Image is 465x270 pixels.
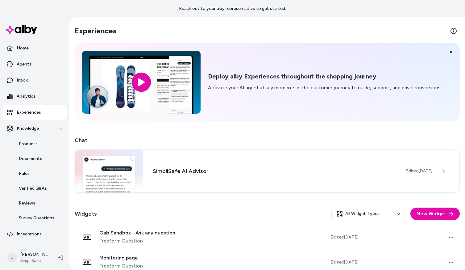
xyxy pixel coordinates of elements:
p: [PERSON_NAME] [20,251,48,258]
p: Activate your AI agent at key moments in the customer journey to guide, support, and drive conver... [208,84,442,91]
span: Gab Sandbox - Ask any question [99,230,175,236]
p: Reviews [19,200,35,206]
a: Rules [13,166,67,181]
a: Inbox [2,73,67,88]
button: New Widget [410,208,460,220]
span: J [7,253,17,263]
a: Verified Q&As [13,181,67,196]
a: Integrations [2,227,67,242]
a: Products [13,137,67,151]
p: Reach out to your alby representative to get started. [179,6,286,12]
p: Survey Questions [19,215,54,221]
p: Integrations [17,231,42,237]
p: Rules [19,171,30,177]
p: Experiences [17,109,41,116]
a: Home [2,41,67,56]
span: Monitoring page [99,255,143,261]
button: J[PERSON_NAME]SimpliSafe [4,248,53,268]
h2: Experiences [75,26,116,36]
p: Knowledge [17,125,39,132]
a: Experiences [2,105,67,120]
span: Freeform Question [99,237,175,245]
h2: Deploy alby Experiences throughout the shopping journey [208,73,442,80]
p: Verified Q&As [19,185,47,192]
p: Products [19,141,38,147]
p: Documents [19,156,42,162]
span: SimpliSafe [20,258,48,264]
a: Survey Questions [13,211,67,226]
h3: SimpliSafe AI Advisor [153,167,396,175]
a: Analytics [2,89,67,104]
button: All Widget Types [331,208,405,220]
p: Analytics [17,93,35,99]
a: Chat widgetSimpliSafe AI AdvisorEdited[DATE] [75,150,460,193]
span: Edited [DATE] [406,168,432,174]
button: Knowledge [2,121,67,136]
img: Chat widget [75,150,143,192]
img: alby Logo [6,25,37,34]
span: Freeform Question [99,262,143,270]
p: Agents [17,61,31,67]
h2: Widgets [75,209,97,218]
a: Documents [13,151,67,166]
p: Inbox [17,77,28,83]
p: Home [17,45,29,51]
span: Edited [DATE] [330,234,359,240]
a: Agents [2,57,67,72]
a: Reviews [13,196,67,211]
span: Edited [DATE] [330,259,359,265]
h2: Chat [75,136,460,145]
